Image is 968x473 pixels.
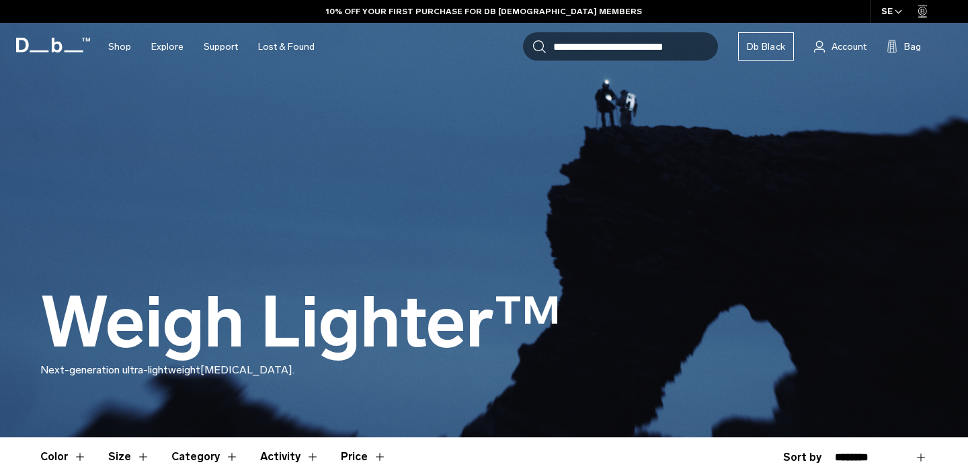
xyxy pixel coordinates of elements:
[326,5,642,17] a: 10% OFF YOUR FIRST PURCHASE FOR DB [DEMOGRAPHIC_DATA] MEMBERS
[151,23,184,71] a: Explore
[108,23,131,71] a: Shop
[98,23,325,71] nav: Main Navigation
[258,23,315,71] a: Lost & Found
[814,38,866,54] a: Account
[204,23,238,71] a: Support
[40,284,561,362] h1: Weigh Lighter™
[200,363,294,376] span: [MEDICAL_DATA].
[887,38,921,54] button: Bag
[904,40,921,54] span: Bag
[40,363,200,376] span: Next-generation ultra-lightweight
[832,40,866,54] span: Account
[738,32,794,61] a: Db Black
